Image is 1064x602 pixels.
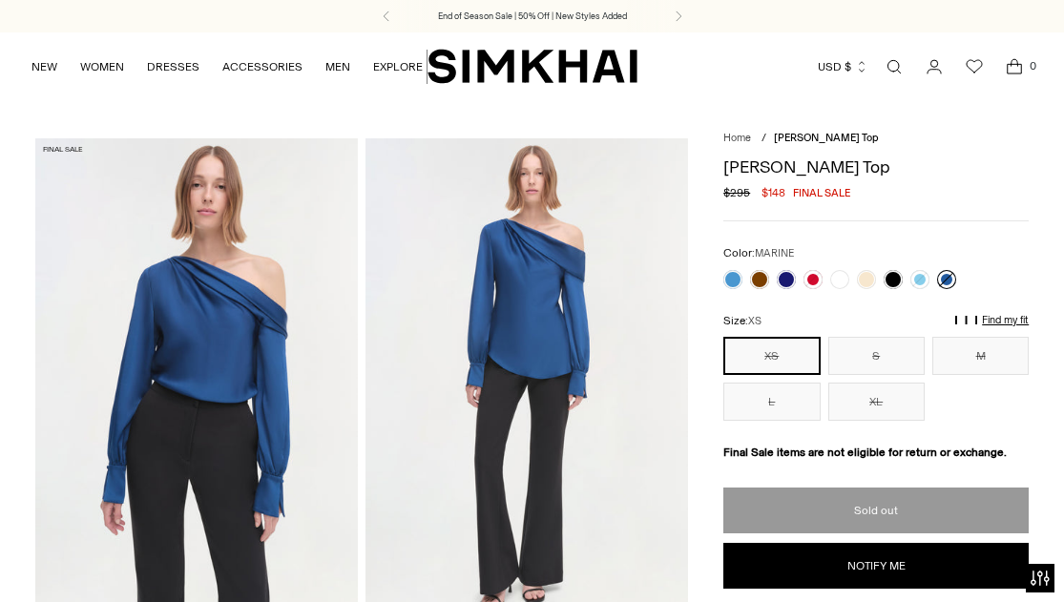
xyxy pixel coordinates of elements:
button: Notify me [723,543,1029,589]
button: S [828,337,925,375]
span: XS [748,315,761,327]
button: L [723,383,820,421]
a: ACCESSORIES [222,46,303,88]
label: Size: [723,312,761,330]
button: USD $ [818,46,868,88]
a: WOMEN [80,46,124,88]
a: Wishlist [955,48,993,86]
nav: breadcrumbs [723,131,1029,147]
a: Open cart modal [995,48,1033,86]
a: Home [723,132,751,144]
a: Go to the account page [915,48,953,86]
span: MARINE [755,247,794,259]
a: SIMKHAI [428,48,637,85]
a: MEN [325,46,350,88]
s: $295 [723,184,750,201]
span: [PERSON_NAME] Top [774,132,879,144]
label: Color: [723,244,794,262]
div: / [761,131,766,147]
button: XS [723,337,820,375]
strong: Final Sale items are not eligible for return or exchange. [723,446,1007,459]
a: EXPLORE [373,46,423,88]
span: $148 [761,184,785,201]
a: NEW [31,46,57,88]
span: 0 [1024,57,1041,74]
a: End of Season Sale | 50% Off | New Styles Added [438,10,627,23]
a: DRESSES [147,46,199,88]
button: XL [828,383,925,421]
button: M [932,337,1029,375]
h1: [PERSON_NAME] Top [723,158,1029,176]
a: Open search modal [875,48,913,86]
